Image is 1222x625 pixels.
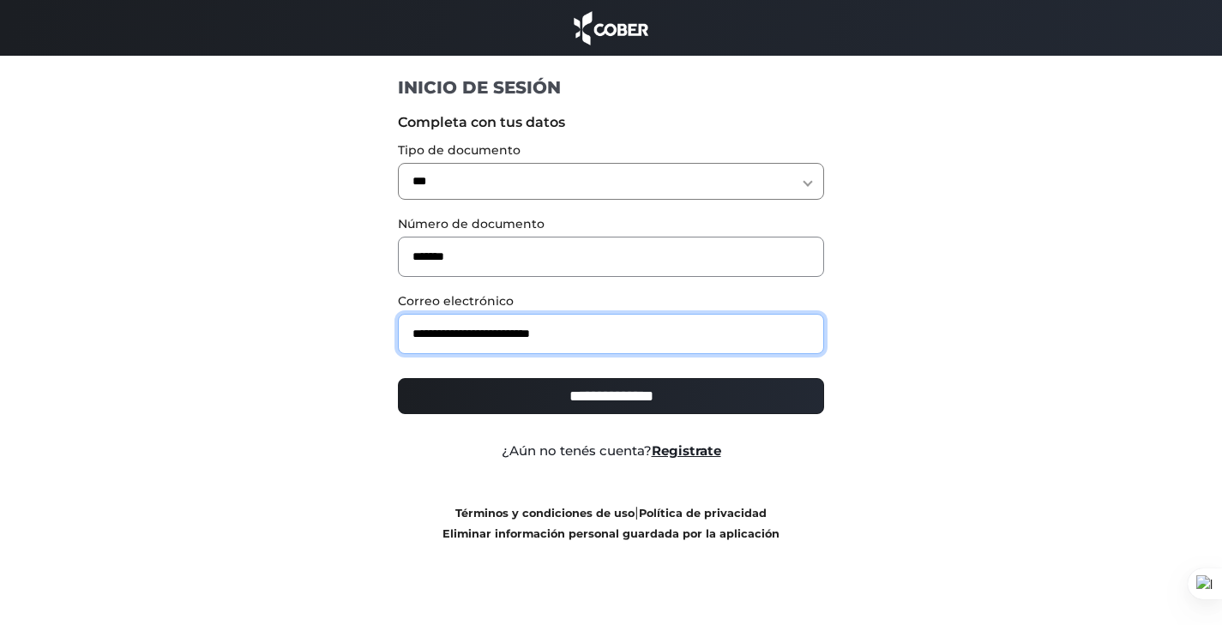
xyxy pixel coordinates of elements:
label: Número de documento [398,215,824,233]
img: cober_marca.png [569,9,653,47]
label: Tipo de documento [398,141,824,159]
label: Correo electrónico [398,292,824,310]
div: ¿Aún no tenés cuenta? [385,442,837,461]
a: Política de privacidad [639,507,767,520]
div: | [385,502,837,544]
a: Términos y condiciones de uso [455,507,635,520]
a: Eliminar información personal guardada por la aplicación [442,527,780,540]
h1: INICIO DE SESIÓN [398,76,824,99]
label: Completa con tus datos [398,112,824,133]
a: Registrate [652,442,721,459]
